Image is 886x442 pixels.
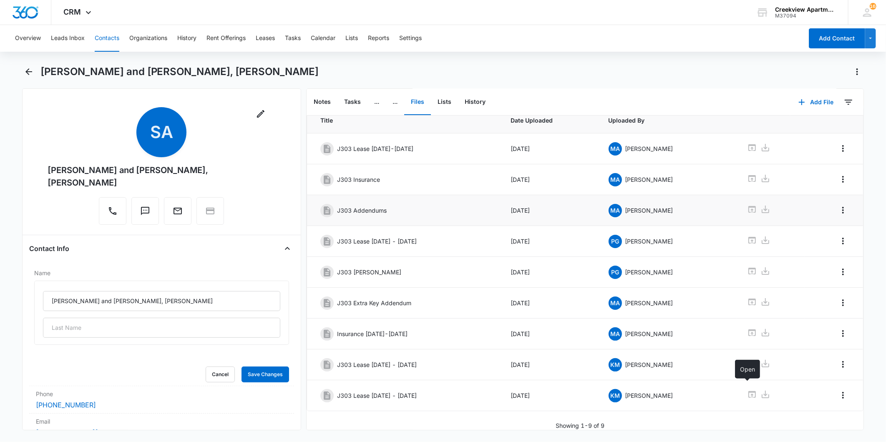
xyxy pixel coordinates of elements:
[164,197,191,225] button: Email
[367,89,386,115] button: ...
[164,210,191,217] a: Email
[129,25,167,52] button: Organizations
[609,173,622,186] span: MA
[501,257,599,288] td: [DATE]
[345,25,358,52] button: Lists
[34,269,289,277] label: Name
[337,391,417,400] p: J303 Lease [DATE] - [DATE]
[836,203,850,217] button: Overflow Menu
[625,175,673,184] p: [PERSON_NAME]
[625,299,673,307] p: [PERSON_NAME]
[337,299,411,307] p: J303 Extra Key Addendum
[43,318,280,338] input: Last Name
[99,210,126,217] a: Call
[337,237,417,246] p: J303 Lease [DATE] - [DATE]
[625,329,673,338] p: [PERSON_NAME]
[29,414,294,441] div: Email[EMAIL_ADDRESS][DOMAIN_NAME]
[809,28,865,48] button: Add Contact
[36,400,96,410] a: [PHONE_NUMBER]
[51,25,85,52] button: Leads Inbox
[836,265,850,279] button: Overflow Menu
[337,89,367,115] button: Tasks
[836,142,850,155] button: Overflow Menu
[836,234,850,248] button: Overflow Menu
[95,25,119,52] button: Contacts
[609,116,727,125] span: Uploaded By
[609,204,622,217] span: MA
[609,142,622,156] span: MA
[625,206,673,215] p: [PERSON_NAME]
[404,89,431,115] button: Files
[836,389,850,402] button: Overflow Menu
[501,195,599,226] td: [DATE]
[836,327,850,340] button: Overflow Menu
[609,235,622,248] span: PG
[609,296,622,310] span: MA
[337,206,387,215] p: J303 Addendums
[48,164,276,189] div: [PERSON_NAME] and [PERSON_NAME], [PERSON_NAME]
[242,367,289,382] button: Save Changes
[307,89,337,115] button: Notes
[851,65,864,78] button: Actions
[15,25,41,52] button: Overview
[281,242,294,255] button: Close
[431,89,458,115] button: Lists
[399,25,422,52] button: Settings
[625,360,673,369] p: [PERSON_NAME]
[320,116,491,125] span: Title
[458,89,492,115] button: History
[337,268,401,276] p: J303 [PERSON_NAME]
[29,244,69,254] h4: Contact Info
[131,210,159,217] a: Text
[337,360,417,369] p: J303 Lease [DATE] - [DATE]
[790,92,842,112] button: Add File
[256,25,275,52] button: Leases
[99,197,126,225] button: Call
[735,360,760,379] div: Open
[131,197,159,225] button: Text
[609,327,622,341] span: MA
[625,237,673,246] p: [PERSON_NAME]
[337,175,380,184] p: J303 Insurance
[501,133,599,164] td: [DATE]
[501,164,599,195] td: [DATE]
[625,391,673,400] p: [PERSON_NAME]
[177,25,196,52] button: History
[870,3,876,10] span: 163
[501,380,599,411] td: [DATE]
[206,25,246,52] button: Rent Offerings
[836,173,850,186] button: Overflow Menu
[501,226,599,257] td: [DATE]
[29,386,294,414] div: Phone[PHONE_NUMBER]
[136,107,186,157] span: Sa
[842,95,855,109] button: Filters
[836,358,850,371] button: Overflow Menu
[36,389,287,398] label: Phone
[311,25,335,52] button: Calendar
[36,417,287,426] label: Email
[511,116,589,125] span: Date Uploaded
[609,389,622,402] span: KM
[501,319,599,349] td: [DATE]
[609,358,622,372] span: KM
[36,427,119,437] a: [EMAIL_ADDRESS][DOMAIN_NAME]
[337,144,413,153] p: J303 Lease [DATE]-[DATE]
[870,3,876,10] div: notifications count
[22,65,35,78] button: Back
[625,268,673,276] p: [PERSON_NAME]
[501,349,599,380] td: [DATE]
[206,367,235,382] button: Cancel
[386,89,404,115] button: ...
[43,291,280,311] input: First Name
[609,266,622,279] span: PG
[285,25,301,52] button: Tasks
[836,296,850,309] button: Overflow Menu
[337,329,408,338] p: Insurance [DATE]-[DATE]
[775,13,836,19] div: account id
[501,288,599,319] td: [DATE]
[368,25,389,52] button: Reports
[556,421,604,430] p: Showing 1-9 of 9
[775,6,836,13] div: account name
[625,144,673,153] p: [PERSON_NAME]
[40,65,319,78] h1: [PERSON_NAME] and [PERSON_NAME], [PERSON_NAME]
